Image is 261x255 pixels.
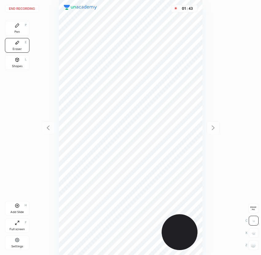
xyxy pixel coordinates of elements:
[12,65,22,68] div: Shapes
[13,48,22,51] div: Eraser
[245,216,259,226] div: C
[10,211,24,214] div: Add Slide
[25,221,27,224] div: F
[10,228,25,231] div: Full screen
[14,30,20,33] div: Pen
[245,240,258,250] div: Z
[25,58,27,61] div: L
[249,206,258,211] span: Erase all
[25,41,27,44] div: E
[25,204,27,207] div: H
[64,5,97,10] img: logo.38c385cc.svg
[25,24,27,27] div: P
[245,228,259,238] div: X
[5,5,39,12] button: End recording
[180,6,195,11] div: 01 : 43
[11,245,23,248] div: Settings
